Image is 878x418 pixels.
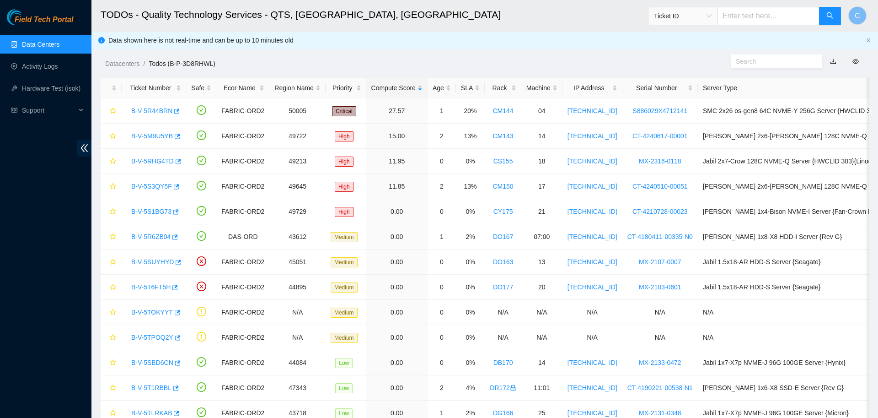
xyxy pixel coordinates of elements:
a: [TECHNICAL_ID] [567,157,617,165]
span: Medium [331,333,358,343]
a: [TECHNICAL_ID] [567,283,617,291]
td: 0.00 [366,300,428,325]
span: Low [335,358,353,368]
td: 1 [428,224,456,250]
a: CM144 [493,107,513,114]
button: star [106,330,117,345]
span: check-circle [197,407,206,417]
a: B-V-5R44BRN [131,107,172,114]
span: star [110,133,116,140]
span: close-circle [197,256,206,266]
span: star [110,334,116,342]
button: star [106,229,117,244]
td: 0 [428,199,456,224]
a: B-V-5T6FT5H [131,283,171,291]
td: 49645 [269,174,326,199]
a: [TECHNICAL_ID] [567,183,617,190]
a: CT-4240510-00051 [632,183,688,190]
button: star [106,103,117,118]
td: 11:01 [521,375,562,401]
a: B-V-5SBD6CN [131,359,173,366]
td: N/A [521,325,562,350]
span: check-circle [197,357,206,367]
td: 0% [456,250,485,275]
span: check-circle [197,156,206,165]
button: star [106,380,117,395]
span: High [335,207,353,217]
td: FABRIC-ORD2 [216,325,269,350]
a: CS155 [493,157,513,165]
a: CT-4190221-00538-N1 [627,384,693,391]
a: DO163 [493,258,513,266]
span: star [110,208,116,216]
td: N/A [521,300,562,325]
input: Enter text here... [717,7,819,25]
span: lock [510,385,516,391]
td: 0% [456,275,485,300]
input: Search [736,56,810,66]
a: CT-4180411-00335-N0 [627,233,693,240]
button: star [106,255,117,269]
td: N/A [485,325,521,350]
span: star [110,284,116,291]
span: star [110,385,116,392]
button: star [106,355,117,370]
button: C [848,6,867,25]
span: Critical [332,106,356,116]
td: N/A [622,300,698,325]
a: MX-2103-0601 [639,283,681,291]
td: 0 [428,300,456,325]
td: 0.00 [366,250,428,275]
td: 0.00 [366,350,428,375]
span: Medium [331,282,358,293]
button: star [106,129,117,143]
td: 49729 [269,199,326,224]
a: [TECHNICAL_ID] [567,409,617,417]
a: Data Centers [22,41,59,48]
span: check-circle [197,382,206,392]
span: Medium [331,308,358,318]
td: 0% [456,199,485,224]
td: 18 [521,149,562,174]
a: [TECHNICAL_ID] [567,208,617,215]
span: star [110,259,116,266]
a: CM150 [493,183,513,190]
span: Field Tech Portal [15,16,73,24]
span: star [110,410,116,417]
td: 49213 [269,149,326,174]
td: N/A [485,300,521,325]
td: FABRIC-ORD2 [216,300,269,325]
a: B-V-5RHG4TD [131,157,174,165]
td: 2 [428,375,456,401]
a: MX-2107-0007 [639,258,681,266]
td: 49722 [269,124,326,149]
td: 13% [456,174,485,199]
td: 0.00 [366,325,428,350]
a: [TECHNICAL_ID] [567,384,617,391]
a: DO167 [493,233,513,240]
td: 0% [456,350,485,375]
a: [TECHNICAL_ID] [567,258,617,266]
td: FABRIC-ORD2 [216,250,269,275]
button: search [819,7,841,25]
td: 43612 [269,224,326,250]
td: 47343 [269,375,326,401]
span: check-circle [197,231,206,241]
a: Hardware Test (isok) [22,85,80,92]
td: 2 [428,174,456,199]
td: 0 [428,350,456,375]
td: 0 [428,149,456,174]
span: star [110,359,116,367]
td: 0% [456,300,485,325]
a: CT-4210728-00023 [632,208,688,215]
td: N/A [269,325,326,350]
td: FABRIC-ORD2 [216,275,269,300]
a: MX-2131-0348 [639,409,681,417]
td: N/A [622,325,698,350]
a: CY175 [493,208,513,215]
td: FABRIC-ORD2 [216,124,269,149]
a: B-V-5M9U5YB [131,132,173,140]
span: check-circle [197,181,206,190]
a: DB170 [493,359,513,366]
td: 13 [521,250,562,275]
